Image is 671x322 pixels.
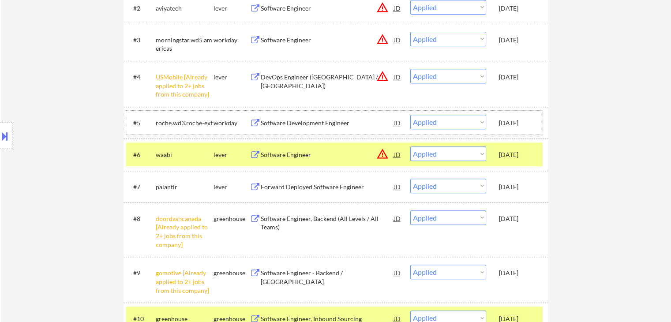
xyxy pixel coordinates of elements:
div: JD [393,32,402,48]
div: JD [393,210,402,226]
div: #3 [133,36,149,45]
div: greenhouse [214,214,250,223]
button: warning_amber [376,1,389,14]
div: Software Engineer [261,36,394,45]
div: lever [214,150,250,159]
div: JD [393,69,402,85]
div: Software Engineer [261,4,394,13]
div: JD [393,146,402,162]
div: [DATE] [499,73,538,82]
div: [DATE] [499,119,538,127]
div: #2 [133,4,149,13]
div: morningstar.wd5.americas [156,36,214,53]
div: [DATE] [499,36,538,45]
div: JD [393,115,402,131]
div: workday [214,119,250,127]
div: lever [214,183,250,191]
div: aviyatech [156,4,214,13]
div: #8 [133,214,149,223]
div: roche.wd3.roche-ext [156,119,214,127]
div: [DATE] [499,214,538,223]
div: Software Engineer - Backend / [GEOGRAPHIC_DATA] [261,269,394,286]
div: waabi [156,150,214,159]
div: workday [214,36,250,45]
div: [DATE] [499,150,538,159]
div: [DATE] [499,269,538,277]
div: DevOps Engineer ([GEOGRAPHIC_DATA] / [GEOGRAPHIC_DATA]) [261,73,394,90]
div: greenhouse [214,269,250,277]
div: Software Engineer, Backend (All Levels / All Teams) [261,214,394,232]
button: warning_amber [376,33,389,45]
div: [DATE] [499,4,538,13]
div: Software Engineer [261,150,394,159]
div: lever [214,4,250,13]
div: lever [214,73,250,82]
div: JD [393,179,402,195]
div: USMobile [Already applied to 2+ jobs from this company] [156,73,214,99]
div: Forward Deployed Software Engineer [261,183,394,191]
div: JD [393,265,402,281]
button: warning_amber [376,70,389,82]
div: [DATE] [499,183,538,191]
div: doordashcanada [Already applied to 2+ jobs from this company] [156,214,214,249]
div: gomotive [Already applied to 2+ jobs from this company] [156,269,214,295]
div: palantir [156,183,214,191]
div: #9 [133,269,149,277]
button: warning_amber [376,148,389,160]
div: Software Development Engineer [261,119,394,127]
